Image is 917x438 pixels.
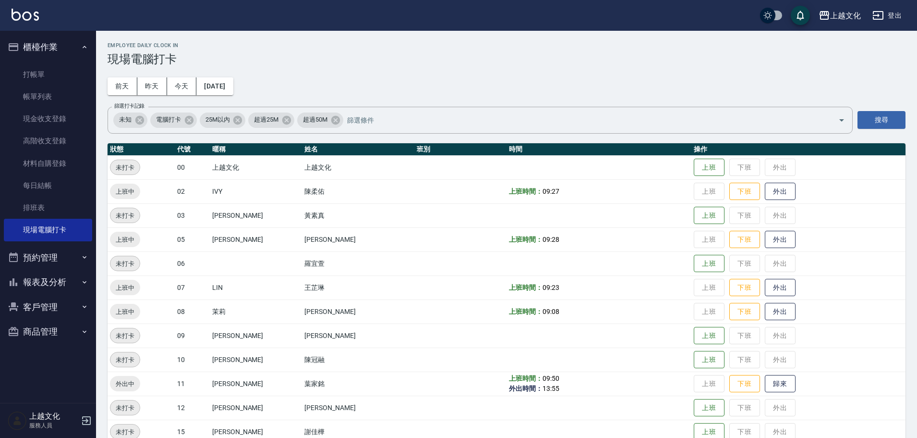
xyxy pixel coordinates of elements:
td: 羅宜萱 [302,251,414,275]
a: 每日結帳 [4,175,92,197]
td: IVY [210,179,302,203]
button: 上班 [694,159,724,176]
button: 下班 [729,231,760,249]
input: 篩選條件 [345,112,821,128]
button: 昨天 [137,77,167,95]
span: 超過50M [297,115,333,125]
td: 00 [175,155,210,179]
td: [PERSON_NAME] [302,396,414,420]
th: 狀態 [108,143,175,156]
td: 王芷琳 [302,275,414,300]
span: 未打卡 [110,259,140,269]
span: 25M以內 [200,115,236,125]
b: 上班時間： [509,375,543,382]
a: 現金收支登錄 [4,108,92,130]
td: LIN [210,275,302,300]
button: 上班 [694,255,724,273]
button: Open [834,113,849,128]
button: [DATE] [196,77,233,95]
div: 未知 [113,113,147,128]
button: 下班 [729,303,760,321]
td: 03 [175,203,210,227]
th: 姓名 [302,143,414,156]
button: 外出 [765,231,796,249]
button: 前天 [108,77,137,95]
button: 下班 [729,183,760,200]
td: 葉家銘 [302,372,414,396]
button: 客戶管理 [4,295,92,320]
span: 未打卡 [110,427,140,437]
span: 未打卡 [110,355,140,365]
td: 茉莉 [210,300,302,324]
div: 上越文化 [830,10,861,22]
span: 09:50 [543,375,559,382]
a: 排班表 [4,197,92,219]
td: 陳柔佑 [302,179,414,203]
button: 外出 [765,183,796,200]
b: 上班時間： [509,188,543,195]
p: 服務人員 [29,421,78,430]
span: 上班中 [110,187,140,197]
th: 暱稱 [210,143,302,156]
td: 05 [175,227,210,251]
button: 報表及分析 [4,270,92,295]
td: 黃素真 [302,203,414,227]
a: 材料自購登錄 [4,152,92,175]
td: 12 [175,396,210,420]
div: 超過50M [297,113,343,128]
td: 06 [175,251,210,275]
span: 09:23 [543,284,559,291]
h5: 上越文化 [29,412,78,421]
span: 09:08 [543,308,559,315]
span: 上班中 [110,235,140,245]
td: 07 [175,275,210,300]
button: 下班 [729,279,760,297]
button: 外出 [765,303,796,321]
h2: Employee Daily Clock In [108,42,905,49]
b: 上班時間： [509,308,543,315]
td: [PERSON_NAME] [210,227,302,251]
td: [PERSON_NAME] [210,324,302,348]
span: 上班中 [110,283,140,293]
td: [PERSON_NAME] [210,372,302,396]
b: 上班時間： [509,284,543,291]
button: 預約管理 [4,245,92,270]
button: 登出 [869,7,905,25]
b: 上班時間： [509,236,543,243]
span: 09:28 [543,236,559,243]
th: 時間 [507,143,691,156]
button: 下班 [729,375,760,393]
button: 上班 [694,327,724,345]
th: 操作 [691,143,905,156]
td: [PERSON_NAME] [210,348,302,372]
span: 未知 [113,115,137,125]
span: 09:27 [543,188,559,195]
td: [PERSON_NAME] [210,203,302,227]
button: 櫃檯作業 [4,35,92,60]
span: 未打卡 [110,403,140,413]
button: 搜尋 [857,111,905,129]
td: [PERSON_NAME] [302,300,414,324]
span: 13:55 [543,385,559,392]
span: 未打卡 [110,163,140,173]
td: 08 [175,300,210,324]
span: 電腦打卡 [150,115,187,125]
img: Logo [12,9,39,21]
a: 現場電腦打卡 [4,219,92,241]
th: 班別 [414,143,507,156]
button: 商品管理 [4,319,92,344]
button: 上班 [694,399,724,417]
img: Person [8,411,27,430]
td: 10 [175,348,210,372]
button: 上班 [694,207,724,225]
a: 打帳單 [4,63,92,86]
span: 超過25M [248,115,284,125]
th: 代號 [175,143,210,156]
span: 未打卡 [110,211,140,221]
td: [PERSON_NAME] [302,227,414,251]
button: 上越文化 [815,6,865,25]
button: 上班 [694,351,724,369]
div: 超過25M [248,113,294,128]
span: 上班中 [110,307,140,317]
button: 外出 [765,279,796,297]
